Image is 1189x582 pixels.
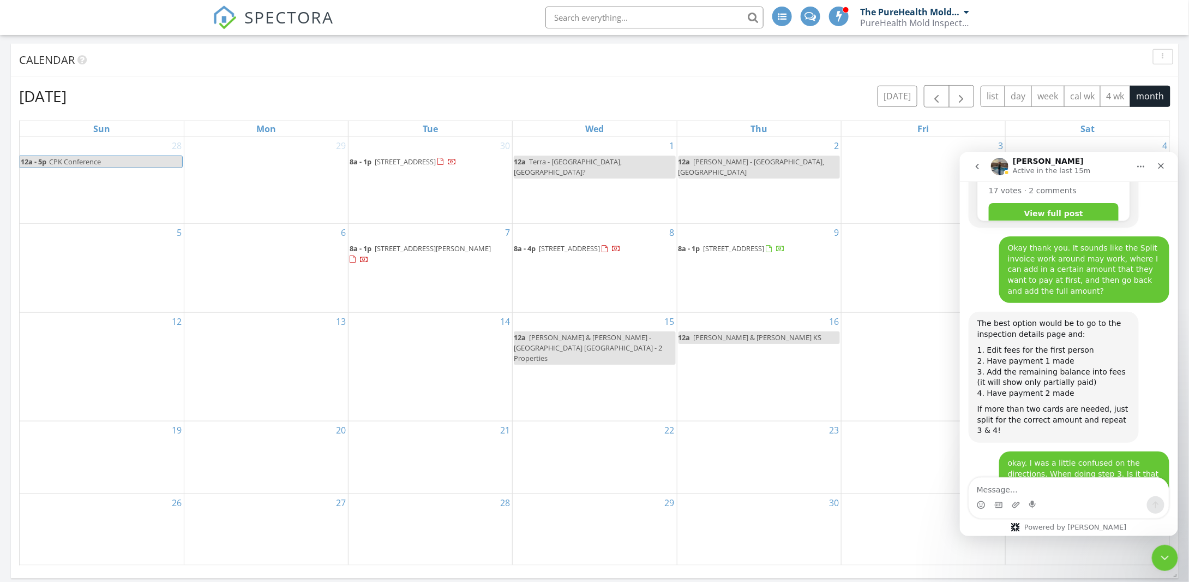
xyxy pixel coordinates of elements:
[184,137,348,224] td: Go to September 29, 2025
[841,421,1005,494] td: Go to October 24, 2025
[175,224,184,241] a: Go to October 5, 2025
[184,224,348,312] td: Go to October 6, 2025
[678,157,825,177] span: [PERSON_NAME] - [GEOGRAPHIC_DATA], [GEOGRAPHIC_DATA]
[924,85,950,108] button: Previous month
[1031,86,1065,107] button: week
[349,312,513,421] td: Go to October 14, 2025
[860,17,969,28] div: PureHealth Mold Inspections
[19,52,75,67] span: Calendar
[832,224,841,241] a: Go to October 9, 2025
[748,121,770,136] a: Thursday
[677,137,841,224] td: Go to October 2, 2025
[860,7,961,17] div: The PureHealth Mold Inspections Team
[678,332,690,342] span: 12a
[539,244,600,253] span: [STREET_ADDRESS]
[677,494,841,566] td: Go to October 30, 2025
[20,421,184,494] td: Go to October 19, 2025
[244,5,334,28] span: SPECTORA
[20,494,184,566] td: Go to October 26, 2025
[498,137,512,155] a: Go to September 30, 2025
[498,494,512,512] a: Go to October 28, 2025
[349,137,513,224] td: Go to September 30, 2025
[668,224,677,241] a: Go to October 8, 2025
[503,224,512,241] a: Go to October 7, 2025
[1161,137,1170,155] a: Go to October 4, 2025
[375,244,491,253] span: [STREET_ADDRESS][PERSON_NAME]
[916,121,932,136] a: Friday
[170,494,184,512] a: Go to October 26, 2025
[421,121,441,136] a: Tuesday
[678,242,840,256] a: 8a - 1p [STREET_ADDRESS]
[678,244,785,253] a: 8a - 1p [STREET_ADDRESS]
[513,494,677,566] td: Go to October 29, 2025
[513,312,677,421] td: Go to October 15, 2025
[334,421,348,439] a: Go to October 20, 2025
[334,313,348,330] a: Go to October 13, 2025
[832,137,841,155] a: Go to October 2, 2025
[184,421,348,494] td: Go to October 20, 2025
[841,494,1005,566] td: Go to October 31, 2025
[498,421,512,439] a: Go to October 21, 2025
[514,244,536,253] span: 8a - 4p
[20,156,47,168] span: 12a - 5p
[213,5,237,29] img: The Best Home Inspection Software - Spectora
[1100,86,1131,107] button: 4 wk
[20,224,184,312] td: Go to October 5, 2025
[170,421,184,439] a: Go to October 19, 2025
[19,85,67,107] h2: [DATE]
[254,121,278,136] a: Monday
[583,121,606,136] a: Wednesday
[170,137,184,155] a: Go to September 28, 2025
[1152,545,1178,571] iframe: Intercom live chat
[350,157,457,167] a: 8a - 1p [STREET_ADDRESS]
[49,157,101,167] span: CPK Conference
[514,157,622,177] span: Terra - [GEOGRAPHIC_DATA], [GEOGRAPHIC_DATA]?
[184,312,348,421] td: Go to October 13, 2025
[1006,137,1170,224] td: Go to October 4, 2025
[514,244,621,253] a: 8a - 4p [STREET_ADDRESS]
[677,312,841,421] td: Go to October 16, 2025
[841,137,1005,224] td: Go to October 3, 2025
[1079,121,1097,136] a: Saturday
[334,494,348,512] a: Go to October 27, 2025
[349,494,513,566] td: Go to October 28, 2025
[513,421,677,494] td: Go to October 22, 2025
[878,86,917,107] button: [DATE]
[514,332,662,363] span: [PERSON_NAME] & [PERSON_NAME] - [GEOGRAPHIC_DATA] [GEOGRAPHIC_DATA] - 2 Properties
[827,313,841,330] a: Go to October 16, 2025
[704,244,765,253] span: [STREET_ADDRESS]
[981,86,1005,107] button: list
[350,244,491,264] a: 8a - 1p [STREET_ADDRESS][PERSON_NAME]
[170,313,184,330] a: Go to October 12, 2025
[513,137,677,224] td: Go to October 1, 2025
[663,313,677,330] a: Go to October 15, 2025
[349,421,513,494] td: Go to October 21, 2025
[1005,86,1032,107] button: day
[663,494,677,512] a: Go to October 29, 2025
[841,224,1005,312] td: Go to October 10, 2025
[841,312,1005,421] td: Go to October 17, 2025
[213,15,334,38] a: SPECTORA
[678,157,690,167] span: 12a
